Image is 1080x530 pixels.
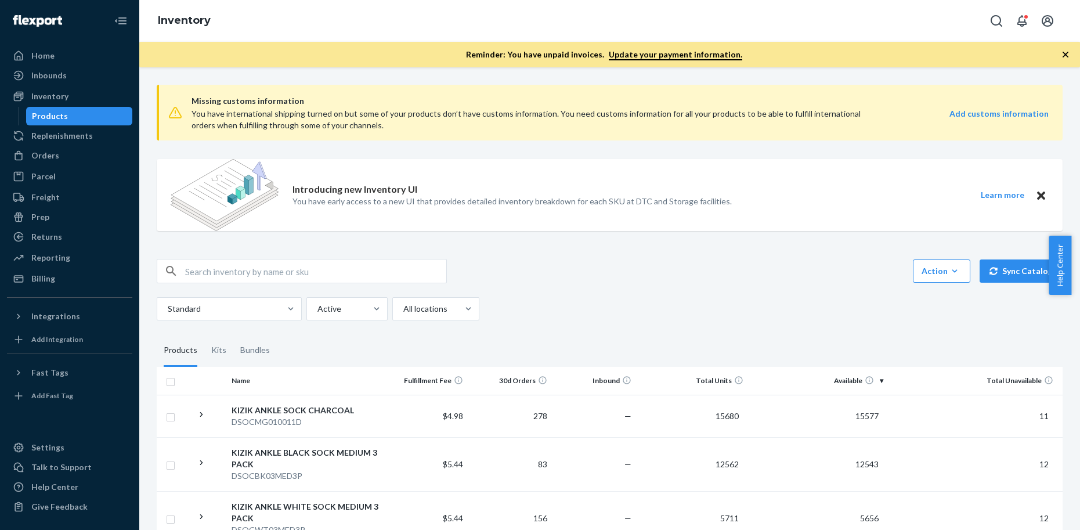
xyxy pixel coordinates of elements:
a: Parcel [7,167,132,186]
a: Inventory [7,87,132,106]
span: — [624,513,631,523]
span: 11 [1035,411,1053,421]
span: — [624,459,631,469]
div: KIZIK ANKLE SOCK CHARCOAL [232,405,380,416]
span: $4.98 [443,411,463,421]
img: Flexport logo [13,15,62,27]
p: Introducing new Inventory UI [292,183,417,196]
iframe: Opens a widget where you can chat to one of our agents [1005,495,1068,524]
input: All locations [402,303,403,315]
button: Action [913,259,970,283]
div: Freight [31,192,60,203]
div: Bundles [240,334,270,367]
input: Standard [167,303,168,315]
a: Products [26,107,133,125]
a: Replenishments [7,127,132,145]
div: Talk to Support [31,462,92,473]
a: Settings [7,438,132,457]
div: Products [32,110,68,122]
div: Replenishments [31,130,93,142]
th: Fulfillment Fee [384,367,468,395]
p: Reminder: You have unpaid invoices. [466,49,742,60]
div: DSOCBK03MED3P [232,470,380,482]
div: Parcel [31,171,56,182]
input: Search inventory by name or sku [185,259,446,283]
div: Add Fast Tag [31,391,73,401]
a: Reporting [7,248,132,267]
div: Kits [211,334,226,367]
span: 15577 [851,411,883,421]
a: Orders [7,146,132,165]
a: Freight [7,188,132,207]
div: Prep [31,211,49,223]
a: Returns [7,228,132,246]
th: Available [748,367,888,395]
div: Billing [31,273,55,284]
button: Open Search Box [985,9,1008,33]
span: $5.44 [443,513,463,523]
span: Missing customs information [192,94,1049,108]
th: Inbound [552,367,636,395]
span: 12543 [851,459,883,469]
div: Action [922,265,962,277]
span: 15680 [711,411,743,421]
button: Close [1034,188,1049,203]
div: Home [31,50,55,62]
a: Add customs information [949,108,1049,131]
a: Add Integration [7,330,132,349]
div: Inventory [31,91,68,102]
a: Update your payment information. [609,49,742,60]
div: Inbounds [31,70,67,81]
td: 278 [468,395,552,437]
div: Settings [31,442,64,453]
span: 12562 [711,459,743,469]
div: Returns [31,231,62,243]
img: new-reports-banner-icon.82668bd98b6a51aee86340f2a7b77ae3.png [171,159,279,231]
button: Open notifications [1010,9,1034,33]
div: Reporting [31,252,70,264]
th: Total Units [636,367,748,395]
div: You have international shipping turned on but some of your products don’t have customs informatio... [192,108,877,131]
span: 5656 [855,513,883,523]
span: $5.44 [443,459,463,469]
div: Orders [31,150,59,161]
a: Home [7,46,132,65]
p: You have early access to a new UI that provides detailed inventory breakdown for each SKU at DTC ... [292,196,732,207]
div: Fast Tags [31,367,68,378]
a: Prep [7,208,132,226]
button: Open account menu [1036,9,1059,33]
div: Help Center [31,481,78,493]
div: KIZIK ANKLE BLACK SOCK MEDIUM 3 PACK [232,447,380,470]
button: Sync Catalog [980,259,1063,283]
div: Products [164,334,197,367]
a: Billing [7,269,132,288]
span: 12 [1035,459,1053,469]
div: DSOCMG010011D [232,416,380,428]
a: Inventory [158,14,211,27]
span: — [624,411,631,421]
button: Talk to Support [7,458,132,477]
div: Give Feedback [31,501,88,513]
strong: Add customs information [949,109,1049,118]
button: Learn more [973,188,1031,203]
div: Add Integration [31,334,83,344]
button: Fast Tags [7,363,132,382]
a: Help Center [7,478,132,496]
button: Give Feedback [7,497,132,516]
a: Add Fast Tag [7,387,132,405]
ol: breadcrumbs [149,4,220,38]
button: Close Navigation [109,9,132,33]
td: 83 [468,437,552,491]
th: Name [227,367,384,395]
a: Inbounds [7,66,132,85]
th: 30d Orders [468,367,552,395]
button: Help Center [1049,236,1071,295]
button: Integrations [7,307,132,326]
th: Total Unavailable [888,367,1063,395]
div: KIZIK ANKLE WHITE SOCK MEDIUM 3 PACK [232,501,380,524]
input: Active [316,303,317,315]
div: Integrations [31,311,80,322]
span: 5711 [716,513,743,523]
